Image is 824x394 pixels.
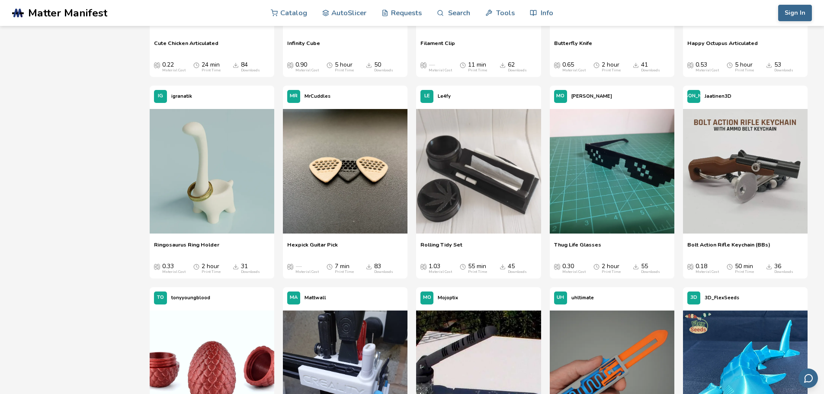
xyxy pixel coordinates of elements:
[556,93,564,99] span: MO
[554,61,560,68] span: Average Cost
[335,61,354,73] div: 5 hour
[774,270,793,274] div: Downloads
[171,92,192,101] p: igranatik
[571,293,594,302] p: uhltimate
[508,270,527,274] div: Downloads
[602,270,621,274] div: Print Time
[468,263,487,274] div: 55 min
[696,61,719,73] div: 0.53
[438,92,451,101] p: Le4fy
[774,61,793,73] div: 53
[241,270,260,274] div: Downloads
[468,68,487,73] div: Print Time
[374,61,393,73] div: 50
[687,241,770,254] a: Bolt Action Rifle Keychain (BBs)
[158,93,163,99] span: IG
[154,61,160,68] span: Average Cost
[162,61,186,73] div: 0.22
[727,263,733,270] span: Average Print Time
[233,263,239,270] span: Downloads
[305,92,330,101] p: MrCuddles
[424,93,430,99] span: LE
[290,295,298,301] span: MA
[774,68,793,73] div: Downloads
[673,93,714,99] span: [PERSON_NAME]
[366,61,372,68] span: Downloads
[641,68,660,73] div: Downloads
[420,61,426,68] span: Average Cost
[305,293,326,302] p: Mattwall
[28,7,107,19] span: Matter Manifest
[508,263,527,274] div: 45
[374,270,393,274] div: Downloads
[508,68,527,73] div: Downloads
[735,68,754,73] div: Print Time
[374,68,393,73] div: Downloads
[468,270,487,274] div: Print Time
[633,61,639,68] span: Downloads
[562,263,586,274] div: 0.30
[295,61,319,73] div: 0.90
[735,270,754,274] div: Print Time
[687,40,758,53] a: Happy Octupus Articulated
[202,68,221,73] div: Print Time
[562,68,586,73] div: Material Cost
[593,263,600,270] span: Average Print Time
[233,61,239,68] span: Downloads
[374,263,393,274] div: 83
[154,263,160,270] span: Average Cost
[327,61,333,68] span: Average Print Time
[193,61,199,68] span: Average Print Time
[557,295,564,301] span: UH
[335,263,354,274] div: 7 min
[468,61,487,73] div: 11 min
[295,270,319,274] div: Material Cost
[641,270,660,274] div: Downloads
[241,263,260,274] div: 31
[500,61,506,68] span: Downloads
[727,61,733,68] span: Average Print Time
[154,40,218,53] a: Cute Chicken Articulated
[429,270,452,274] div: Material Cost
[690,295,697,301] span: 3D
[641,61,660,73] div: 41
[295,68,319,73] div: Material Cost
[202,61,221,73] div: 24 min
[593,61,600,68] span: Average Print Time
[162,270,186,274] div: Material Cost
[241,61,260,73] div: 84
[162,263,186,274] div: 0.33
[460,263,466,270] span: Average Print Time
[500,263,506,270] span: Downloads
[798,368,818,388] button: Send feedback via email
[290,93,298,99] span: MR
[571,92,612,101] p: [PERSON_NAME]
[602,263,621,274] div: 2 hour
[366,263,372,270] span: Downloads
[687,263,693,270] span: Average Cost
[438,293,458,302] p: Mojoptix
[429,61,435,68] span: —
[162,68,186,73] div: Material Cost
[335,270,354,274] div: Print Time
[508,61,527,73] div: 62
[154,241,219,254] a: Ringosaurus Ring Holder
[287,263,293,270] span: Average Cost
[420,40,455,53] span: Filament Clip
[287,241,338,254] a: Hexpick Guitar Pick
[287,40,320,53] a: Infinity Cube
[241,68,260,73] div: Downloads
[327,263,333,270] span: Average Print Time
[420,263,426,270] span: Average Cost
[295,263,301,270] span: —
[460,61,466,68] span: Average Print Time
[696,263,719,274] div: 0.18
[766,263,772,270] span: Downloads
[705,293,739,302] p: 3D_FlexSeeds
[562,61,586,73] div: 0.65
